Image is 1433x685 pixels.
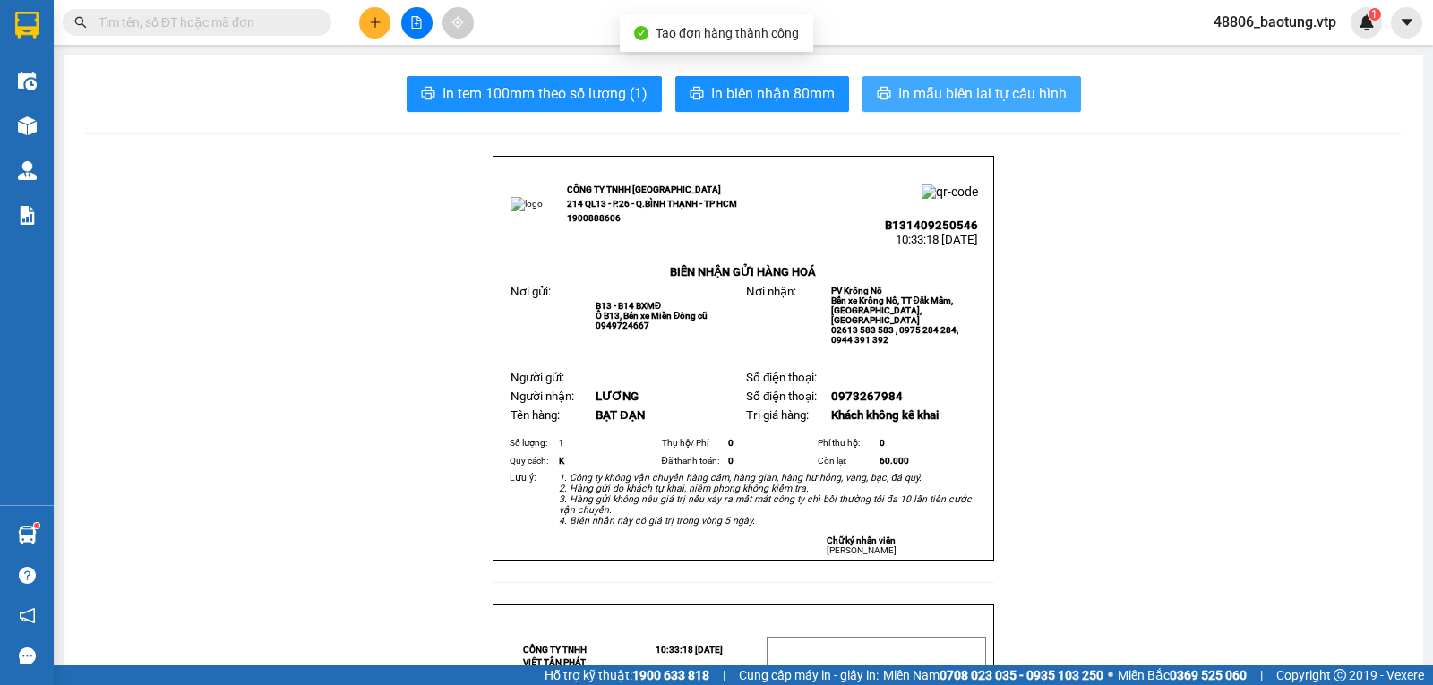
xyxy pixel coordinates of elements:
[19,607,36,624] span: notification
[510,472,536,484] span: Lưu ý:
[18,40,41,85] img: logo
[559,456,564,466] span: K
[746,371,817,384] span: Số điện thoại:
[545,665,709,685] span: Hỗ trợ kỹ thuật:
[880,438,885,448] span: 0
[880,456,909,466] span: 60.000
[711,82,835,105] span: In biên nhận 80mm
[18,124,37,150] span: Nơi gửi:
[728,438,734,448] span: 0
[596,311,708,321] span: Ô B13, Bến xe Miền Đông cũ
[507,452,556,470] td: Quy cách:
[559,472,972,527] em: 1. Công ty không vận chuyển hàng cấm, hàng gian, hàng hư hỏng, vàng, bạc, đá quý. 2. Hàng gửi do ...
[507,434,556,452] td: Số lượng:
[831,325,958,345] span: 02613 583 583 , 0975 284 284, 0944 391 392
[159,67,253,81] span: B131409250545
[34,523,39,528] sup: 1
[559,438,564,448] span: 1
[656,645,723,655] span: 10:33:18 [DATE]
[739,665,879,685] span: Cung cấp máy in - giấy in:
[18,116,37,135] img: warehouse-icon
[675,76,849,112] button: printerIn biên nhận 80mm
[359,7,390,39] button: plus
[1369,8,1381,21] sup: 1
[19,647,36,664] span: message
[634,26,648,40] span: check-circle
[1391,7,1422,39] button: caret-down
[1260,665,1263,685] span: |
[1359,14,1375,30] img: icon-new-feature
[137,124,166,150] span: Nơi nhận:
[1118,665,1247,685] span: Miền Bắc
[827,545,897,555] span: [PERSON_NAME]
[1334,669,1346,681] span: copyright
[18,161,37,180] img: warehouse-icon
[815,434,878,452] td: Phí thu hộ:
[19,567,36,584] span: question-circle
[1170,668,1247,682] strong: 0369 525 060
[815,452,878,470] td: Còn lại:
[1199,11,1351,33] span: 48806_baotung.vtp
[746,390,817,403] span: Số điện thoại:
[511,408,560,422] span: Tên hàng:
[511,285,551,298] span: Nơi gửi:
[369,16,382,29] span: plus
[690,86,704,103] span: printer
[74,16,87,29] span: search
[877,86,891,103] span: printer
[831,286,882,295] span: PV Krông Nô
[827,535,896,545] strong: Chữ ký nhân viên
[883,665,1103,685] span: Miền Nam
[898,82,1067,105] span: In mẫu biên lai tự cấu hình
[511,197,543,211] img: logo
[728,456,734,466] span: 0
[410,16,423,29] span: file-add
[180,125,249,145] span: PV [PERSON_NAME]
[442,82,648,105] span: In tem 100mm theo số lượng (1)
[451,16,464,29] span: aim
[746,408,809,422] span: Trị giá hàng:
[831,390,903,403] span: 0973267984
[922,184,978,199] img: qr-code
[401,7,433,39] button: file-add
[656,26,799,40] span: Tạo đơn hàng thành công
[670,265,816,278] strong: BIÊN NHẬN GỬI HÀNG HOÁ
[632,668,709,682] strong: 1900 633 818
[421,86,435,103] span: printer
[15,12,39,39] img: logo-vxr
[885,218,978,232] span: B131409250546
[746,285,796,298] span: Nơi nhận:
[18,72,37,90] img: warehouse-icon
[47,29,145,96] strong: CÔNG TY TNHH [GEOGRAPHIC_DATA] 214 QL13 - P.26 - Q.BÌNH THẠNH - TP HCM 1900888606
[567,184,737,223] strong: CÔNG TY TNHH [GEOGRAPHIC_DATA] 214 QL13 - P.26 - Q.BÌNH THẠNH - TP HCM 1900888606
[596,390,639,403] span: LƯƠNG
[18,206,37,225] img: solution-icon
[442,7,474,39] button: aim
[723,665,725,685] span: |
[896,233,978,246] span: 10:33:18 [DATE]
[659,452,726,470] td: Đã thanh toán:
[99,13,310,32] input: Tìm tên, số ĐT hoặc mã đơn
[511,390,574,403] span: Người nhận:
[659,434,726,452] td: Thụ hộ/ Phí
[940,668,1103,682] strong: 0708 023 035 - 0935 103 250
[1108,672,1113,679] span: ⚪️
[170,81,253,94] span: 10:23:52 [DATE]
[62,107,208,121] strong: BIÊN NHẬN GỬI HÀNG HOÁ
[831,295,954,325] span: Bến xe Krông Nô, TT Đăk Mâm, [GEOGRAPHIC_DATA], [GEOGRAPHIC_DATA]
[596,321,649,330] span: 0949724667
[862,76,1081,112] button: printerIn mẫu biên lai tự cấu hình
[511,371,564,384] span: Người gửi:
[831,408,939,422] span: Khách không kê khai
[18,526,37,544] img: warehouse-icon
[523,645,587,667] strong: CÔNG TY TNHH VIỆT TÂN PHÁT
[1399,14,1415,30] span: caret-down
[596,301,661,311] span: B13 - B14 BXMĐ
[1371,8,1377,21] span: 1
[407,76,662,112] button: printerIn tem 100mm theo số lượng (1)
[596,408,645,422] span: BẠT ĐẠN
